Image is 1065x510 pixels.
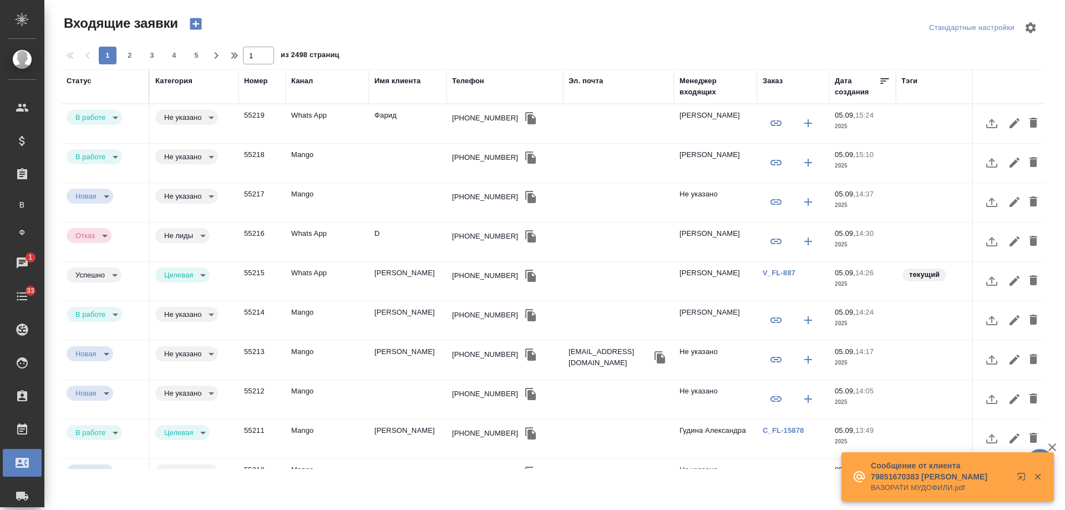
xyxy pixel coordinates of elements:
[369,420,447,458] td: [PERSON_NAME]
[1005,267,1024,294] button: Редактировать
[452,270,518,281] div: [PHONE_NUMBER]
[67,110,122,125] div: В работе
[674,183,757,222] td: Не указано
[569,346,652,368] p: [EMAIL_ADDRESS][DOMAIN_NAME]
[286,262,369,301] td: Whats App
[239,301,286,340] td: 55214
[452,467,518,478] div: [PHONE_NUMBER]
[763,189,789,215] button: Привязать к существующему заказу
[155,228,233,243] div: Это спам, фрилансеры, текущие клиенты и т.д.
[674,223,757,261] td: [PERSON_NAME]
[855,111,874,119] p: 15:24
[72,270,108,280] button: Успешно
[67,307,122,322] div: В работе
[369,104,447,143] td: Фарид
[452,231,518,242] div: [PHONE_NUMBER]
[239,380,286,419] td: 55212
[652,349,668,366] button: Скопировать
[3,282,42,310] a: 33
[67,267,121,282] div: В работе
[452,152,518,163] div: [PHONE_NUMBER]
[523,110,539,127] button: Скопировать
[1005,346,1024,373] button: Редактировать
[239,420,286,458] td: 55211
[165,50,183,61] span: 4
[523,189,539,205] button: Скопировать
[835,190,855,198] p: 05.09,
[67,425,122,440] div: В работе
[901,75,917,87] div: Тэги
[72,113,109,122] button: В работе
[369,262,447,301] td: [PERSON_NAME]
[155,149,218,164] div: В работе
[165,47,183,64] button: 4
[978,425,1005,452] button: Загрузить файл
[161,388,205,398] button: Не указано
[795,149,821,176] button: Создать заказ
[1017,14,1044,41] span: Настроить таблицу
[239,104,286,143] td: 55219
[155,464,218,479] div: В работе
[978,228,1005,255] button: Загрузить файл
[155,386,218,401] div: В работе
[679,75,752,98] div: Менеджер входящих
[1024,346,1043,373] button: Удалить
[523,425,539,442] button: Скопировать
[523,386,539,402] button: Скопировать
[61,14,178,32] span: Входящие заявки
[835,150,855,159] p: 05.09,
[1005,386,1024,412] button: Редактировать
[72,310,109,319] button: В работе
[452,388,518,400] div: [PHONE_NUMBER]
[369,223,447,261] td: D
[286,341,369,380] td: Mango
[1005,228,1024,255] button: Редактировать
[855,150,874,159] p: 15:10
[14,199,31,210] span: В
[281,48,339,64] span: из 2498 страниц
[161,310,205,319] button: Не указано
[369,301,447,340] td: [PERSON_NAME]
[72,388,100,398] button: Новая
[14,227,31,238] span: Ф
[286,301,369,340] td: Mango
[795,228,821,255] button: Создать заказ
[286,223,369,261] td: Whats App
[926,19,1017,37] div: split button
[72,428,109,437] button: В работе
[161,270,196,280] button: Целевая
[155,346,218,361] div: В работе
[855,190,874,198] p: 14:37
[978,346,1005,373] button: Загрузить файл
[286,420,369,458] td: Mango
[8,194,36,216] a: В
[674,301,757,340] td: [PERSON_NAME]
[8,221,36,244] a: Ф
[978,267,1005,294] button: Загрузить файл
[855,229,874,238] p: 14:30
[67,75,92,87] div: Статус
[1024,386,1043,412] button: Удалить
[835,397,890,408] p: 2025
[155,267,210,282] div: В работе
[855,387,874,395] p: 14:05
[835,239,890,250] p: 2025
[161,349,205,358] button: Не указано
[72,231,98,240] button: Отказ
[239,223,286,261] td: 55216
[763,307,789,334] button: Привязать к существующему заказу
[835,347,855,356] p: 05.09,
[795,110,821,137] button: Создать заказ
[1026,472,1049,482] button: Закрыть
[1024,425,1043,452] button: Удалить
[155,189,218,204] div: В работе
[835,318,890,329] p: 2025
[835,229,855,238] p: 05.09,
[161,428,196,437] button: Целевая
[523,346,539,363] button: Скопировать
[674,380,757,419] td: Не указано
[763,75,783,87] div: Заказ
[763,386,789,412] button: Привязать к существующему заказу
[291,75,313,87] div: Канал
[1005,189,1024,215] button: Редактировать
